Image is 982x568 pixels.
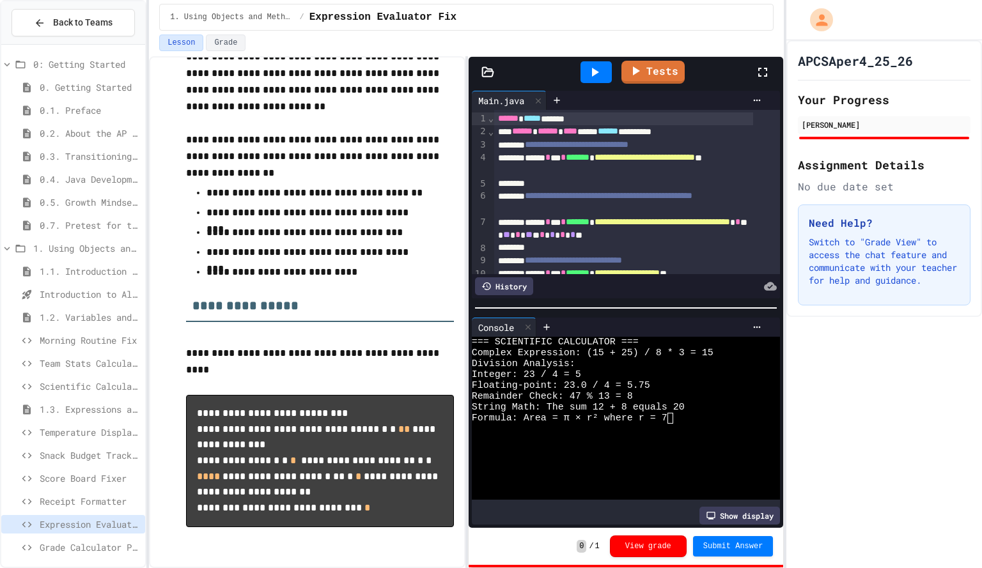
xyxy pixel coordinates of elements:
[472,402,685,413] span: String Math: The sum 12 + 8 equals 20
[40,219,140,232] span: 0.7. Pretest for the AP CSA Exam
[472,178,488,190] div: 5
[40,265,140,278] span: 1.1. Introduction to Algorithms, Programming, and Compilers
[159,35,203,51] button: Lesson
[488,127,494,137] span: Fold line
[472,391,633,402] span: Remainder Check: 47 % 13 = 8
[472,242,488,255] div: 8
[472,151,488,178] div: 4
[472,139,488,151] div: 3
[798,52,913,70] h1: APCSAper4_25_26
[797,5,836,35] div: My Account
[488,113,494,123] span: Fold line
[300,12,304,22] span: /
[40,518,140,531] span: Expression Evaluator Fix
[472,94,531,107] div: Main.java
[798,156,970,174] h2: Assignment Details
[40,449,140,462] span: Snack Budget Tracker
[472,369,581,380] span: Integer: 23 / 4 = 5
[472,112,488,125] div: 1
[472,190,488,216] div: 6
[472,125,488,138] div: 2
[472,321,520,334] div: Console
[472,216,488,242] div: 7
[693,536,774,556] button: Submit Answer
[472,337,639,348] span: === SCIENTIFIC CALCULATOR ===
[40,495,140,508] span: Receipt Formatter
[40,150,140,163] span: 0.3. Transitioning from AP CSP to AP CSA
[40,127,140,140] span: 0.2. About the AP CSA Exam
[12,9,135,36] button: Back to Teams
[40,334,140,347] span: Morning Routine Fix
[798,91,970,109] h2: Your Progress
[621,61,685,84] a: Tests
[610,535,687,557] button: View grade
[33,58,140,71] span: 0: Getting Started
[595,541,600,551] span: 1
[472,348,713,358] span: Complex Expression: (15 + 25) / 8 * 3 = 15
[40,403,140,416] span: 1.3. Expressions and Output [New]
[798,179,970,194] div: No due date set
[472,318,536,337] div: Console
[40,541,140,554] span: Grade Calculator Pro
[40,426,140,439] span: Temperature Display Fix
[699,507,780,525] div: Show display
[472,254,488,267] div: 9
[802,119,967,130] div: [PERSON_NAME]
[703,541,763,551] span: Submit Answer
[33,242,140,255] span: 1. Using Objects and Methods
[40,173,140,186] span: 0.4. Java Development Environments
[170,12,294,22] span: 1. Using Objects and Methods
[472,91,547,110] div: Main.java
[40,104,140,117] span: 0.1. Preface
[472,358,575,369] span: Division Analysis:
[309,10,456,25] span: Expression Evaluator Fix
[472,413,667,424] span: Formula: Area = π × r² where r = 7
[40,311,140,324] span: 1.2. Variables and Data Types
[475,277,533,295] div: History
[809,236,960,287] p: Switch to "Grade View" to access the chat feature and communicate with your teacher for help and ...
[577,540,586,553] span: 0
[472,380,650,391] span: Floating-point: 23.0 / 4 = 5.75
[809,215,960,231] h3: Need Help?
[40,196,140,209] span: 0.5. Growth Mindset and Pair Programming
[40,288,140,301] span: Introduction to Algorithms, Programming, and Compilers
[589,541,593,551] span: /
[40,472,140,485] span: Score Board Fixer
[472,268,488,280] div: 10
[40,380,140,393] span: Scientific Calculator
[40,81,140,94] span: 0. Getting Started
[53,16,113,29] span: Back to Teams
[40,357,140,370] span: Team Stats Calculator
[206,35,245,51] button: Grade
